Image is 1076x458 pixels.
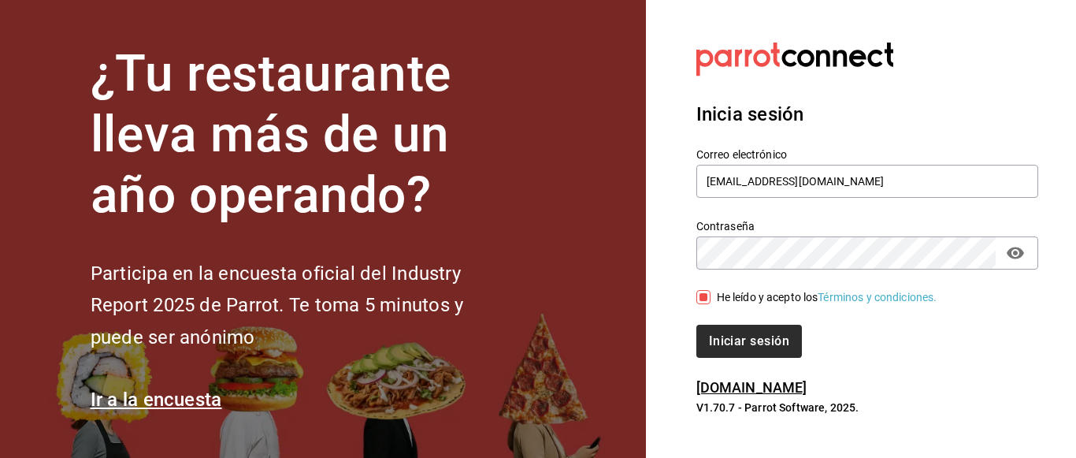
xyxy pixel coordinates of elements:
a: [DOMAIN_NAME] [696,379,807,396]
button: Iniciar sesión [696,325,802,358]
h3: Inicia sesión [696,100,1038,128]
input: Ingresa tu correo electrónico [696,165,1038,198]
h2: Participa en la encuesta oficial del Industry Report 2025 de Parrot. Te toma 5 minutos y puede se... [91,258,516,354]
div: He leído y acepto los [717,289,937,306]
a: Ir a la encuesta [91,389,222,411]
label: Contraseña [696,221,1038,232]
h1: ¿Tu restaurante lleva más de un año operando? [91,44,516,225]
a: Términos y condiciones. [818,291,937,303]
button: passwordField [1002,240,1029,266]
p: V1.70.7 - Parrot Software, 2025. [696,400,1038,415]
label: Correo electrónico [696,149,1038,160]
